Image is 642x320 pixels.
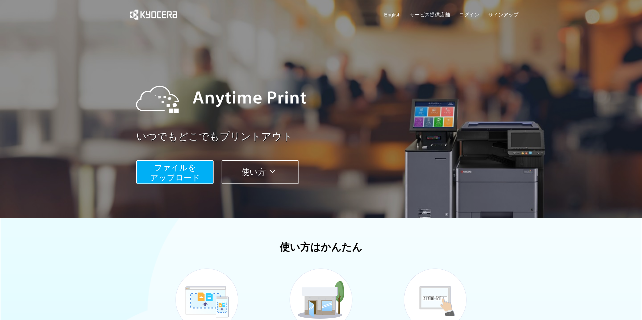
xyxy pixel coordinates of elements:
button: ファイルを​​アップロード [136,160,214,184]
a: いつでもどこでもプリントアウト [136,129,522,144]
span: ファイルを ​​アップロード [150,163,200,182]
a: サービス提供店舗 [410,11,450,18]
button: 使い方 [222,160,299,184]
a: サインアップ [488,11,518,18]
a: ログイン [459,11,479,18]
a: English [384,11,401,18]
